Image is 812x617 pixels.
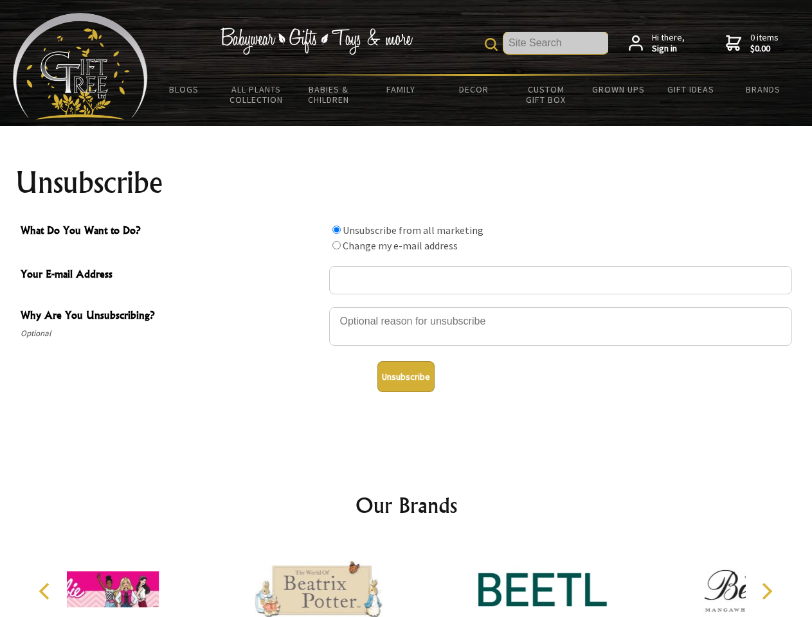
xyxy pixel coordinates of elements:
a: Brands [727,76,800,103]
input: What Do You Want to Do? [332,226,341,234]
button: Unsubscribe [377,361,435,392]
a: All Plants Collection [221,76,293,113]
input: Your E-mail Address [329,266,792,294]
a: Hi there,Sign in [629,32,685,55]
label: Unsubscribe from all marketing [343,224,483,237]
a: Babies & Children [293,76,365,113]
span: Optional [21,326,323,341]
a: Family [365,76,438,103]
a: Grown Ups [582,76,654,103]
label: Change my e-mail address [343,239,458,252]
span: Why Are You Unsubscribing? [21,307,323,326]
h1: Unsubscribe [15,167,797,198]
span: Hi there, [652,32,685,55]
a: BLOGS [148,76,221,103]
img: Babyware - Gifts - Toys and more... [13,13,148,120]
strong: Sign in [652,43,685,55]
img: product search [485,38,498,51]
h2: Our Brands [26,490,787,521]
a: Decor [437,76,510,103]
img: Babywear - Gifts - Toys & more [220,28,413,55]
span: What Do You Want to Do? [21,222,323,241]
button: Next [752,577,780,605]
strong: $0.00 [750,43,779,55]
input: What Do You Want to Do? [332,241,341,249]
a: Gift Ideas [654,76,727,103]
span: Your E-mail Address [21,266,323,285]
textarea: Why Are You Unsubscribing? [329,307,792,346]
span: 0 items [750,31,779,55]
a: 0 items$0.00 [726,32,779,55]
button: Previous [32,577,60,605]
a: Custom Gift Box [510,76,582,113]
input: Site Search [503,32,608,54]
